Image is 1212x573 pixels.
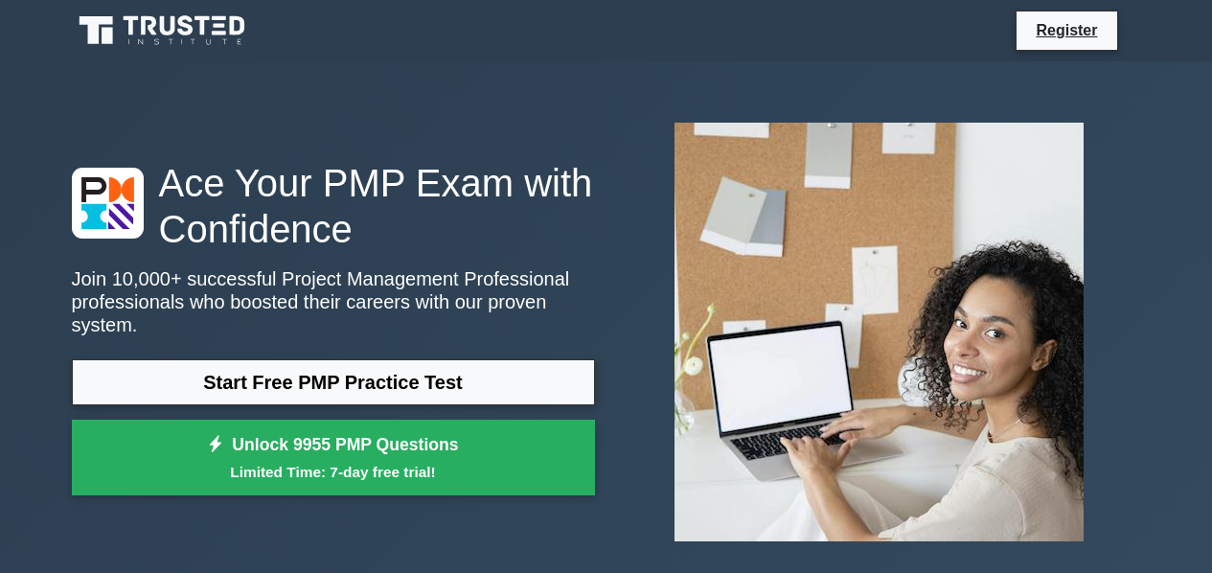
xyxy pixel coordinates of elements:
[96,461,571,483] small: Limited Time: 7-day free trial!
[72,420,595,496] a: Unlock 9955 PMP QuestionsLimited Time: 7-day free trial!
[72,160,595,252] h1: Ace Your PMP Exam with Confidence
[1024,18,1109,42] a: Register
[72,359,595,405] a: Start Free PMP Practice Test
[72,267,595,336] p: Join 10,000+ successful Project Management Professional professionals who boosted their careers w...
